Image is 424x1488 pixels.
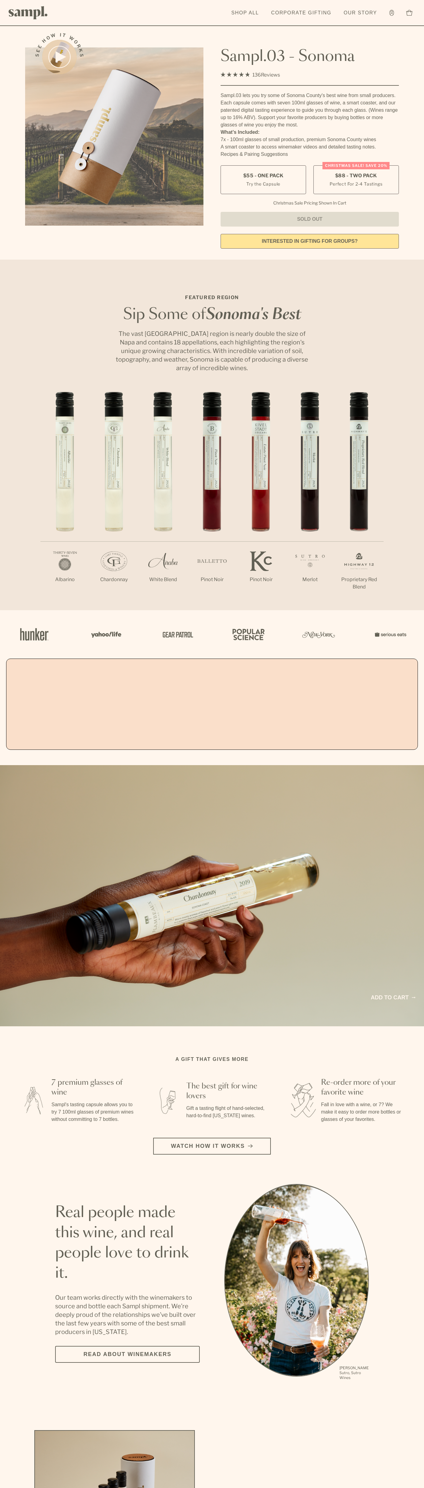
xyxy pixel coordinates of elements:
[300,621,337,648] img: Artboard_3_0b291449-6e8c-4d07-b2c2-3f3601a19cd1_x450.png
[228,6,262,20] a: Shop All
[187,576,237,583] p: Pinot Noir
[221,130,259,135] strong: What’s Included:
[221,212,399,227] button: Sold Out
[268,6,335,20] a: Corporate Gifting
[221,71,280,79] div: 136Reviews
[138,392,187,603] li: 3 / 7
[286,392,335,603] li: 6 / 7
[40,392,89,603] li: 1 / 7
[237,392,286,603] li: 5 / 7
[252,72,261,78] span: 136
[9,6,48,19] img: Sampl logo
[114,294,310,301] p: Featured Region
[221,143,399,151] li: A smart coaster to access winemaker videos and detailed tasting notes.
[243,172,284,179] span: $55 - One Pack
[221,234,399,249] a: interested in gifting for groups?
[42,40,77,74] button: See how it works
[25,47,203,226] img: Sampl.03 - Sonoma
[286,576,335,583] p: Merlot
[158,621,195,648] img: Artboard_5_7fdae55a-36fd-43f7-8bfd-f74a06a2878e_x450.png
[114,329,310,372] p: The vast [GEOGRAPHIC_DATA] region is nearly double the size of Napa and contains 18 appellations,...
[270,200,349,206] li: Christmas Sale Pricing Shown In Cart
[206,307,301,322] em: Sonoma's Best
[89,576,138,583] p: Chardonnay
[246,181,280,187] small: Try the Capsule
[186,1105,270,1119] p: Gift a tasting flight of hand-selected, hard-to-find [US_STATE] wines.
[221,151,399,158] li: Recipes & Pairing Suggestions
[87,621,124,648] img: Artboard_6_04f9a106-072f-468a-bdd7-f11783b05722_x450.png
[323,162,390,169] div: Christmas SALE! Save 20%
[330,181,382,187] small: Perfect For 2-4 Tastings
[55,1293,200,1336] p: Our team works directly with the winemakers to source and bottle each Sampl shipment. We’re deepl...
[224,1184,369,1381] ul: carousel
[261,72,280,78] span: Reviews
[40,576,89,583] p: Albarino
[114,307,310,322] h2: Sip Some of
[229,621,266,648] img: Artboard_4_28b4d326-c26e-48f9-9c80-911f17d6414e_x450.png
[237,576,286,583] p: Pinot Noir
[221,92,399,129] div: Sampl.03 lets you try some of Sonoma County's best wine from small producers. Each capsule comes ...
[16,621,53,648] img: Artboard_1_c8cd28af-0030-4af1-819c-248e302c7f06_x450.png
[187,392,237,603] li: 4 / 7
[224,1184,369,1381] div: slide 1
[341,6,380,20] a: Our Story
[138,576,187,583] p: White Blend
[153,1138,271,1155] button: Watch how it works
[221,136,399,143] li: 7x - 100ml glasses of small production, premium Sonoma County wines
[371,621,408,648] img: Artboard_7_5b34974b-f019-449e-91fb-745f8d0877ee_x450.png
[55,1203,200,1283] h2: Real people made this wine, and real people love to drink it.
[176,1056,249,1063] h2: A gift that gives more
[55,1346,200,1363] a: Read about Winemakers
[89,392,138,603] li: 2 / 7
[51,1101,135,1123] p: Sampl's tasting capsule allows you to try 7 100ml glasses of premium wines without committing to ...
[186,1081,270,1101] h3: The best gift for wine lovers
[321,1101,404,1123] p: Fall in love with a wine, or 7? We make it easy to order more bottles or glasses of your favorites.
[335,172,377,179] span: $88 - Two Pack
[51,1078,135,1097] h3: 7 premium glasses of wine
[321,1078,404,1097] h3: Re-order more of your favorite wine
[221,47,399,66] h1: Sampl.03 - Sonoma
[335,392,384,610] li: 7 / 7
[339,1366,369,1380] p: [PERSON_NAME] Sutro, Sutro Wines
[335,576,384,591] p: Proprietary Red Blend
[371,994,415,1002] a: Add to cart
